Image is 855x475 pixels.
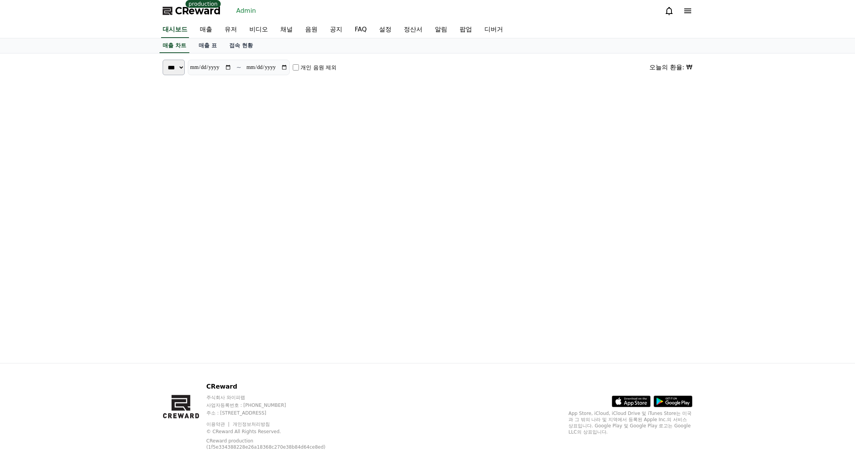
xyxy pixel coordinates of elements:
[398,22,429,38] a: 정산서
[192,38,223,53] a: 매출 표
[274,22,299,38] a: 채널
[163,5,221,17] a: CReward
[175,5,221,17] span: CReward
[453,22,478,38] a: 팝업
[206,429,342,435] p: © CReward All Rights Reserved.
[233,422,270,427] a: 개인정보처리방침
[649,63,692,72] div: 오늘의 환율: ₩
[161,22,189,38] a: 대시보드
[233,5,259,17] a: Admin
[373,22,398,38] a: 설정
[206,402,342,408] p: 사업자등록번호 : [PHONE_NUMBER]
[324,22,349,38] a: 공지
[429,22,453,38] a: 알림
[160,38,189,53] a: 매출 차트
[206,438,330,450] p: CReward production (1f5e334388228e26a18368c270e38b84d64ce8ed)
[194,22,218,38] a: 매출
[218,22,243,38] a: 유저
[206,422,231,427] a: 이용약관
[299,22,324,38] a: 음원
[223,38,259,53] a: 접속 현황
[206,394,342,401] p: 주식회사 와이피랩
[243,22,274,38] a: 비디오
[349,22,373,38] a: FAQ
[568,410,692,435] p: App Store, iCloud, iCloud Drive 및 iTunes Store는 미국과 그 밖의 나라 및 지역에서 등록된 Apple Inc.의 서비스 상표입니다. Goo...
[478,22,509,38] a: 디버거
[236,63,241,72] p: ~
[206,410,342,416] p: 주소 : [STREET_ADDRESS]
[300,64,337,71] label: 개인 음원 제외
[206,382,342,391] p: CReward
